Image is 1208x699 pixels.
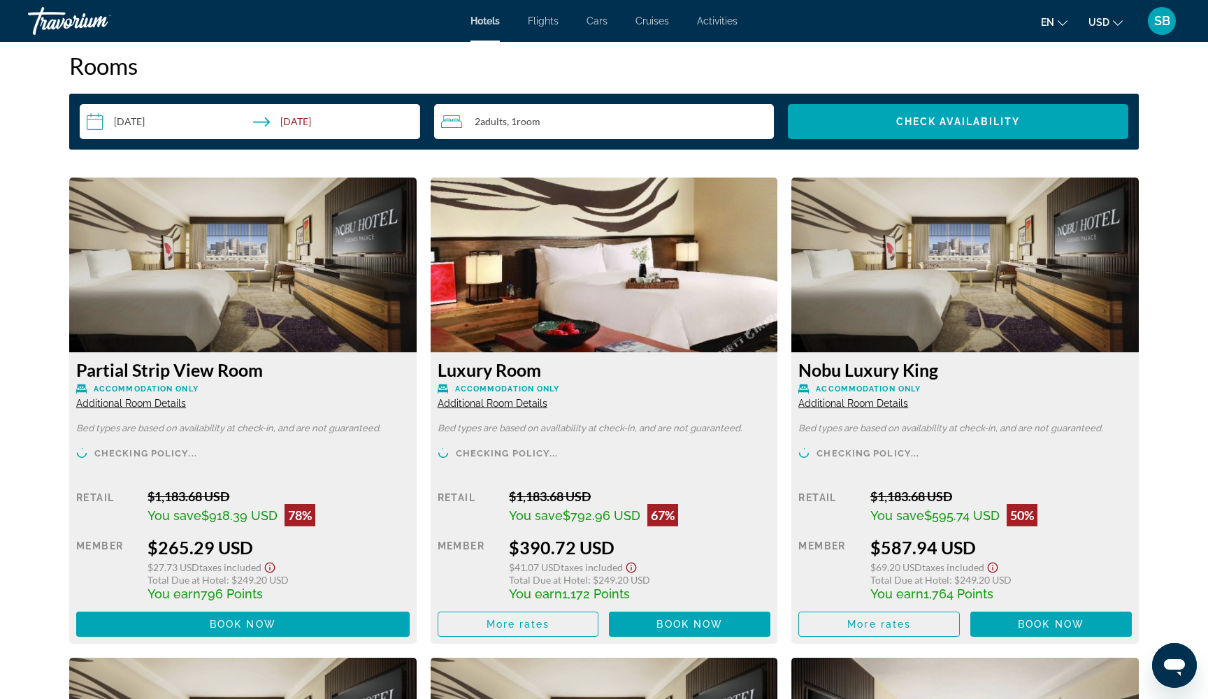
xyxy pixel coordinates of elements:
[456,449,559,458] span: Checking policy...
[697,15,738,27] a: Activities
[261,558,278,574] button: Show Taxes and Fees disclaimer
[201,508,278,523] span: $918.39 USD
[76,489,137,526] div: Retail
[76,359,410,380] h3: Partial Strip View Room
[148,574,409,586] div: : $249.20 USD
[509,537,770,558] div: $390.72 USD
[517,115,540,127] span: Room
[69,52,1139,80] h2: Rooms
[798,537,859,601] div: Member
[562,586,630,601] span: 1,172 Points
[791,178,1139,352] img: 4f2b4338-355a-4b91-bc8d-e7334fb30477.jpeg
[1154,14,1170,28] span: SB
[817,449,919,458] span: Checking policy...
[76,398,186,409] span: Additional Room Details
[528,15,559,27] a: Flights
[1152,643,1197,688] iframe: Button to launch messaging window
[1041,17,1054,28] span: en
[984,558,1001,574] button: Show Taxes and Fees disclaimer
[69,178,417,352] img: 4f2b4338-355a-4b91-bc8d-e7334fb30477.jpeg
[1007,504,1037,526] div: 50%
[1088,17,1109,28] span: USD
[870,561,922,573] span: $69.20 USD
[507,116,540,127] span: , 1
[509,561,561,573] span: $41.07 USD
[148,537,409,558] div: $265.29 USD
[438,489,498,526] div: Retail
[470,15,500,27] a: Hotels
[76,424,410,433] p: Bed types are based on availability at check-in, and are not guaranteed.
[896,116,1021,127] span: Check Availability
[438,398,547,409] span: Additional Room Details
[1018,619,1084,630] span: Book now
[970,612,1132,637] button: Book now
[656,619,723,630] span: Book now
[455,384,560,394] span: Accommodation Only
[870,586,923,601] span: You earn
[870,508,924,523] span: You save
[438,359,771,380] h3: Luxury Room
[870,574,1132,586] div: : $249.20 USD
[148,586,201,601] span: You earn
[438,612,599,637] button: More rates
[76,537,137,601] div: Member
[199,561,261,573] span: Taxes included
[647,504,678,526] div: 67%
[798,424,1132,433] p: Bed types are based on availability at check-in, and are not guaranteed.
[475,116,507,127] span: 2
[509,574,588,586] span: Total Due at Hotel
[587,15,607,27] a: Cars
[1144,6,1180,36] button: User Menu
[870,574,949,586] span: Total Due at Hotel
[870,489,1132,504] div: $1,183.68 USD
[509,489,770,504] div: $1,183.68 USD
[798,489,859,526] div: Retail
[609,612,770,637] button: Book now
[509,586,562,601] span: You earn
[94,384,199,394] span: Accommodation Only
[148,508,201,523] span: You save
[509,574,770,586] div: : $249.20 USD
[80,104,1128,139] div: Search widget
[870,537,1132,558] div: $587.94 USD
[563,508,640,523] span: $792.96 USD
[798,398,908,409] span: Additional Room Details
[847,619,911,630] span: More rates
[201,586,263,601] span: 796 Points
[80,104,420,139] button: Check-in date: Sep 21, 2025 Check-out date: Sep 25, 2025
[148,489,409,504] div: $1,183.68 USD
[816,384,921,394] span: Accommodation Only
[1041,12,1067,32] button: Change language
[635,15,669,27] a: Cruises
[94,449,197,458] span: Checking policy...
[561,561,623,573] span: Taxes included
[480,115,507,127] span: Adults
[431,178,778,352] img: ad67b95a-006c-4f52-9431-a6180ed4d2f4.jpeg
[487,619,550,630] span: More rates
[210,619,276,630] span: Book now
[924,508,1000,523] span: $595.74 USD
[148,574,226,586] span: Total Due at Hotel
[922,561,984,573] span: Taxes included
[788,104,1128,139] button: Check Availability
[438,537,498,601] div: Member
[623,558,640,574] button: Show Taxes and Fees disclaimer
[1088,12,1123,32] button: Change currency
[923,586,993,601] span: 1,764 Points
[148,561,199,573] span: $27.73 USD
[438,424,771,433] p: Bed types are based on availability at check-in, and are not guaranteed.
[285,504,315,526] div: 78%
[798,359,1132,380] h3: Nobu Luxury King
[798,612,960,637] button: More rates
[28,3,168,39] a: Travorium
[434,104,775,139] button: Travelers: 2 adults, 0 children
[76,612,410,637] button: Book now
[509,508,563,523] span: You save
